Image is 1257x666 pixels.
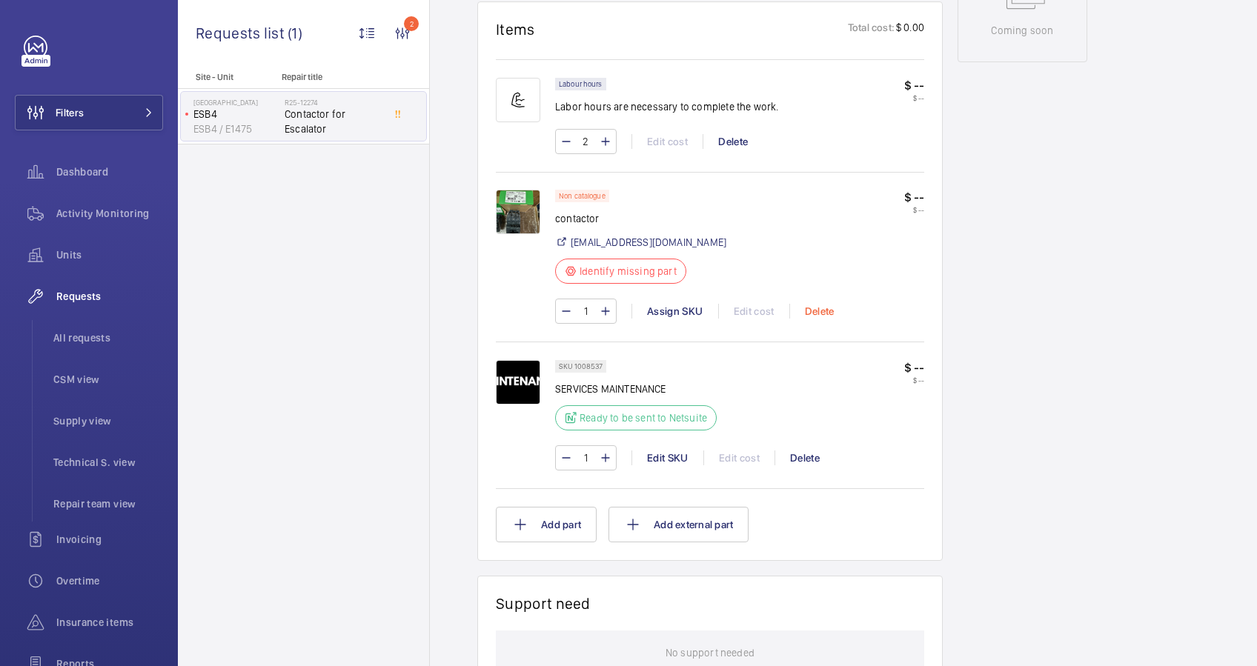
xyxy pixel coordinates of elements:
[904,205,924,214] p: $ --
[559,81,603,87] p: Labour hours
[580,410,707,425] p: Ready to be sent to Netsuite
[991,23,1053,38] p: Coming soon
[555,211,726,226] p: contactor
[285,107,382,136] span: Contactor for Escalator
[496,594,591,613] h1: Support need
[53,455,163,470] span: Technical S. view
[775,450,835,465] div: Delete
[496,190,540,234] img: 1757990153020-fb244120-6080-4181-a971-7dcb96994e73
[904,78,924,93] p: $ --
[56,573,163,588] span: Overtime
[555,99,779,114] p: Labor hours are necessary to complete the work.
[56,105,84,120] span: Filters
[848,20,895,39] p: Total cost:
[789,304,849,319] div: Delete
[178,72,276,82] p: Site - Unit
[904,376,924,384] p: $ --
[555,382,726,396] p: SERVICES MAINTENANCE
[559,364,603,369] p: SKU 1008537
[580,264,677,279] p: Identify missing part
[703,134,763,149] div: Delete
[15,95,163,130] button: Filters
[496,78,540,122] img: muscle-sm.svg
[53,372,163,387] span: CSM view
[53,330,163,345] span: All requests
[56,615,163,630] span: Insurance items
[608,507,749,542] button: Add external part
[904,360,924,376] p: $ --
[496,360,540,404] img: Km33JILPo7XhB1uRwyyWT09Ug4rK46SSHHPdKXWmjl7lqZFy.png
[56,532,163,547] span: Invoicing
[193,98,279,107] p: [GEOGRAPHIC_DATA]
[559,193,606,199] p: Non catalogue
[56,289,163,304] span: Requests
[496,507,597,542] button: Add part
[193,107,279,121] p: ESB4
[193,121,279,136] p: ESB4 / E1475
[285,98,382,107] h2: R25-12274
[56,164,163,179] span: Dashboard
[571,235,726,250] a: [EMAIL_ADDRESS][DOMAIN_NAME]
[895,20,924,39] p: $ 0.00
[56,247,163,262] span: Units
[53,413,163,428] span: Supply view
[631,304,718,319] div: Assign SKU
[904,190,924,205] p: $ --
[282,72,379,82] p: Repair title
[196,24,288,42] span: Requests list
[56,206,163,221] span: Activity Monitoring
[904,93,924,102] p: $ --
[631,450,703,465] div: Edit SKU
[53,496,163,511] span: Repair team view
[496,20,535,39] h1: Items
